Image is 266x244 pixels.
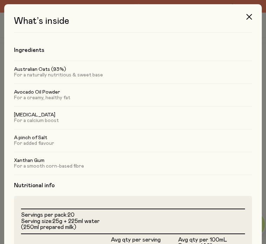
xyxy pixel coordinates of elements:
h5: Xanthan Gum [14,158,252,163]
li: Servings per pack: [21,212,245,218]
h4: Ingredients [14,47,252,54]
p: For a creamy, healthy fat [14,95,252,101]
h3: What’s inside [14,15,252,33]
h5: [MEDICAL_DATA] [14,112,252,118]
p: For a naturally nutritious & sweet base [14,72,252,78]
li: Serving size: [21,218,245,231]
h5: Australian Oats (93%) [14,67,252,72]
h5: A pinch of Salt [14,135,252,141]
h5: Avocado Oil Powder [14,89,252,95]
p: For added flavour [14,141,252,146]
p: For a smooth corn-based fibre [14,163,252,169]
span: 25g + 225ml water (250ml prepared milk) [21,218,100,230]
p: For a calcium boost [14,118,252,123]
h4: Nutritional info [14,182,252,189]
span: 20 [68,212,75,218]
